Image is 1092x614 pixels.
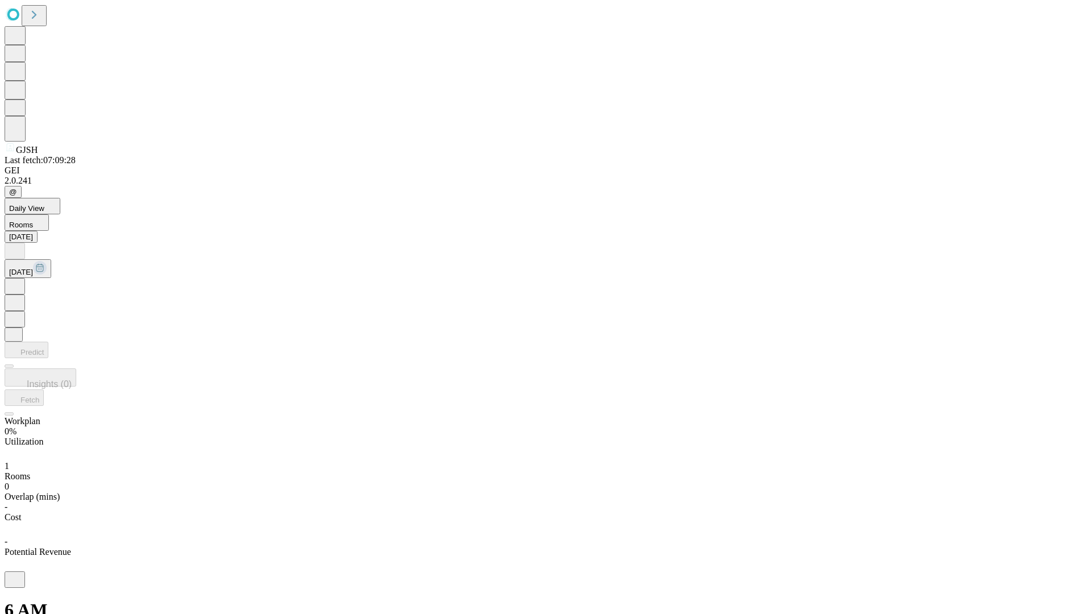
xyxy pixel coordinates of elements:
span: 0% [5,426,16,436]
div: GEI [5,165,1087,176]
span: - [5,502,7,512]
div: 2.0.241 [5,176,1087,186]
span: 0 [5,482,9,491]
button: Insights (0) [5,368,76,387]
span: [DATE] [9,268,33,276]
span: Rooms [9,221,33,229]
span: @ [9,188,17,196]
span: - [5,537,7,546]
span: 1 [5,461,9,471]
span: Utilization [5,437,43,446]
span: Potential Revenue [5,547,71,557]
button: Predict [5,342,48,358]
button: Fetch [5,389,44,406]
span: Last fetch: 07:09:28 [5,155,76,165]
span: Insights (0) [27,379,72,389]
button: Daily View [5,198,60,214]
span: Cost [5,512,21,522]
button: [DATE] [5,231,38,243]
span: Rooms [5,471,30,481]
span: Daily View [9,204,44,213]
span: GJSH [16,145,38,155]
span: Workplan [5,416,40,426]
button: Rooms [5,214,49,231]
span: Overlap (mins) [5,492,60,501]
button: [DATE] [5,259,51,278]
button: @ [5,186,22,198]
